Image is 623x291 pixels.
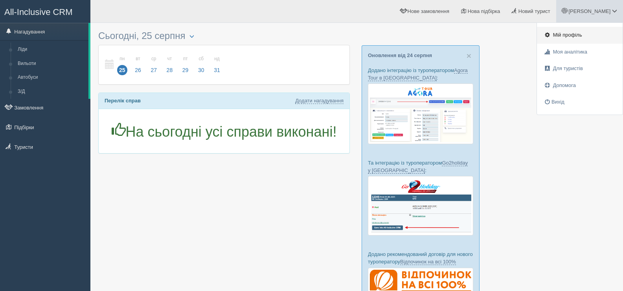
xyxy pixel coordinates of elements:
[162,51,177,78] a: чт 28
[165,65,175,75] span: 28
[537,60,623,77] a: Для туристів
[537,77,623,94] a: Допомога
[368,160,468,174] a: Go2holiday у [GEOGRAPHIC_DATA]
[149,65,159,75] span: 27
[368,159,473,174] p: Та інтеграцію із туроператором :
[117,56,127,62] small: пн
[146,51,161,78] a: ср 27
[117,65,127,75] span: 25
[210,51,222,78] a: нд 31
[553,32,582,38] span: Мій профіль
[115,51,130,78] a: пн 25
[194,51,209,78] a: сб 30
[196,56,206,62] small: сб
[295,98,344,104] a: Додати нагадування
[368,52,432,58] a: Оновлення від 24 серпня
[105,98,141,104] b: Перелік справ
[133,56,143,62] small: вт
[178,51,193,78] a: пт 29
[105,123,344,140] h1: На сьогодні усі справи виконані!
[165,56,175,62] small: чт
[553,82,576,88] span: Допомога
[130,51,145,78] a: вт 26
[368,67,473,82] p: Додано інтеграцію із туроператором :
[14,85,88,99] a: З/Д
[180,56,191,62] small: пт
[518,8,550,14] span: Новий турист
[468,8,500,14] span: Нова підбірка
[180,65,191,75] span: 29
[368,176,473,235] img: go2holiday-bookings-crm-for-travel-agency.png
[196,65,206,75] span: 30
[14,43,88,57] a: Ліди
[0,0,90,22] a: All-Inclusive CRM
[568,8,610,14] span: [PERSON_NAME]
[368,83,473,144] img: agora-tour-%D0%B7%D0%B0%D1%8F%D0%B2%D0%BA%D0%B8-%D1%81%D1%80%D0%BC-%D0%B4%D0%BB%D1%8F-%D1%82%D1%8...
[212,65,222,75] span: 31
[368,250,473,265] p: Додано рекомендований договір для нового туроператору
[467,51,471,60] span: ×
[14,70,88,85] a: Автобуси
[149,56,159,62] small: ср
[467,52,471,60] button: Close
[408,8,449,14] span: Нове замовлення
[133,65,143,75] span: 26
[537,94,623,111] a: Вихід
[537,27,623,44] a: Мій профіль
[400,259,456,265] a: Відпочинок на всі 100%
[537,44,623,61] a: Моя аналітика
[553,49,587,55] span: Моя аналітика
[98,31,350,41] h3: Сьогодні, 25 серпня
[14,57,88,71] a: Вильоти
[212,56,222,62] small: нд
[553,65,583,71] span: Для туристів
[368,67,468,81] a: Agora Tour в [GEOGRAPHIC_DATA]
[4,7,73,17] span: All-Inclusive CRM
